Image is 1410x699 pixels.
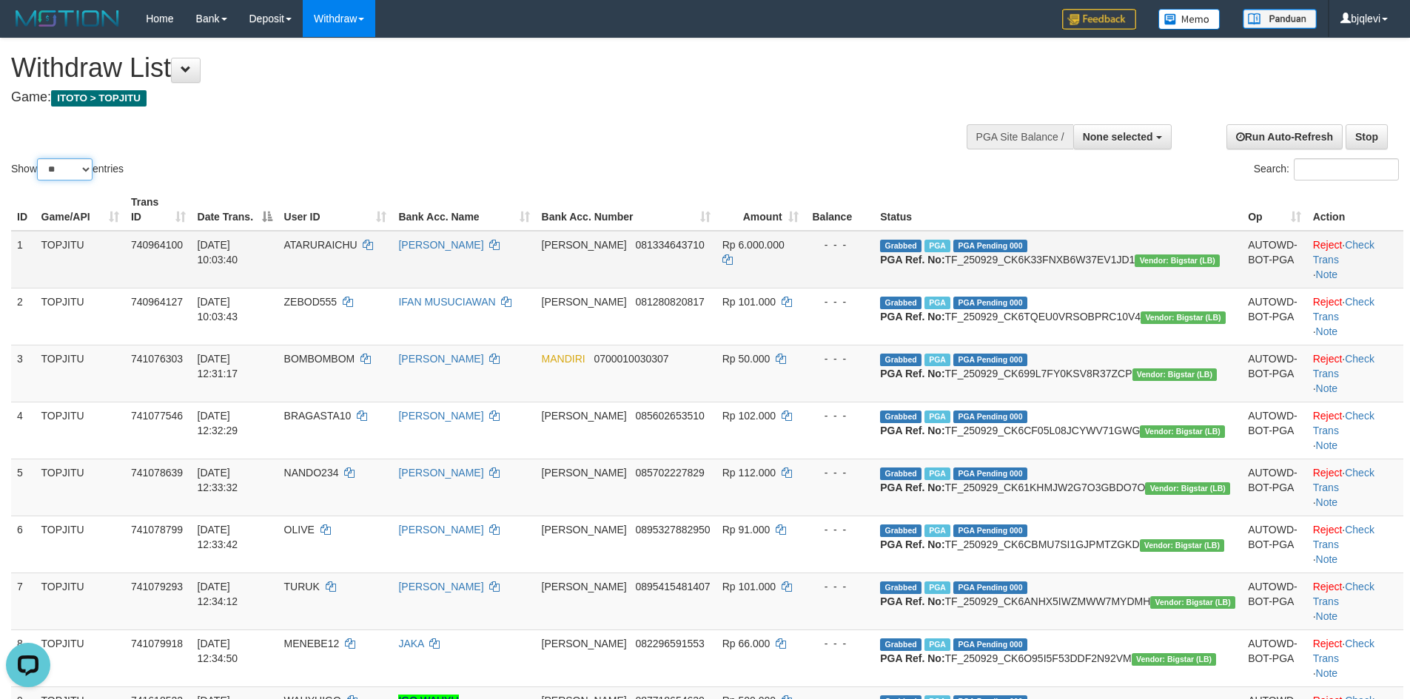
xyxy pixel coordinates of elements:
[810,465,869,480] div: - - -
[1313,296,1374,323] a: Check Trans
[953,240,1027,252] span: PGA Pending
[1307,402,1403,459] td: · ·
[1226,124,1343,149] a: Run Auto-Refresh
[722,467,776,479] span: Rp 112.000
[51,90,147,107] span: ITOTO > TOPJITU
[1254,158,1399,180] label: Search:
[1135,254,1220,267] span: Vendor URL: https://dashboard.q2checkout.com/secure
[36,573,125,629] td: TOPJITU
[874,573,1242,629] td: TF_250929_CK6ANHX5IWZMWW7MYDMH
[284,239,357,251] span: ATARURAICHU
[1132,368,1218,381] span: Vendor URL: https://dashboard.q2checkout.com/secure
[284,353,355,365] span: BOMBOMBOM
[1313,239,1343,251] a: Reject
[1141,311,1226,324] span: Vendor URL: https://dashboard.q2checkout.com/secure
[11,53,925,83] h1: Withdraw List
[810,522,869,537] div: - - -
[1062,9,1136,30] img: Feedback.jpg
[1140,539,1225,552] span: Vendor URL: https://dashboard.q2checkout.com/secure
[953,297,1027,309] span: PGA Pending
[924,581,950,594] span: Marked by bjqdanil
[542,239,627,251] span: [PERSON_NAME]
[924,240,950,252] span: Marked by bjqwili
[874,516,1242,573] td: TF_250929_CK6CBMU7SI1GJPMTZGKD
[1242,345,1307,402] td: AUTOWD-BOT-PGA
[11,459,36,516] td: 5
[36,629,125,686] td: TOPJITU
[6,6,50,50] button: Open LiveChat chat widget
[1242,459,1307,516] td: AUTOWD-BOT-PGA
[542,638,627,649] span: [PERSON_NAME]
[11,516,36,573] td: 6
[722,353,771,365] span: Rp 50.000
[198,638,238,664] span: [DATE] 12:34:50
[1313,296,1343,308] a: Reject
[392,189,535,231] th: Bank Acc. Name: activate to sort column ascending
[398,296,495,308] a: IFAN MUSUCIAWAN
[880,524,921,537] span: Grabbed
[131,467,183,479] span: 741078639
[284,467,339,479] span: NANDO234
[1316,667,1338,679] a: Note
[874,288,1242,345] td: TF_250929_CK6TQEU0VRSOBPRC10V4
[1313,524,1374,550] a: Check Trans
[131,524,183,536] span: 741078799
[398,239,483,251] a: [PERSON_NAME]
[635,524,710,536] span: Copy 0895327882950 to clipboard
[880,482,944,493] b: PGA Ref. No:
[1313,410,1343,422] a: Reject
[1307,288,1403,345] td: · ·
[11,189,36,231] th: ID
[36,231,125,288] td: TOPJITU
[874,629,1242,686] td: TF_250929_CK6O95I5F53DDF2N92VM
[880,240,921,252] span: Grabbed
[36,345,125,402] td: TOPJITU
[874,231,1242,288] td: TF_250929_CK6K33FNXB6W37EV1JD1
[11,629,36,686] td: 8
[398,581,483,592] a: [PERSON_NAME]
[1158,9,1221,30] img: Button%20Memo.svg
[542,353,585,365] span: MANDIRI
[398,467,483,479] a: [PERSON_NAME]
[924,297,950,309] span: Marked by bjqwili
[1313,524,1343,536] a: Reject
[880,354,921,366] span: Grabbed
[125,189,192,231] th: Trans ID: activate to sort column ascending
[131,581,183,592] span: 741079293
[880,411,921,423] span: Grabbed
[284,638,340,649] span: MENEBE12
[1313,467,1374,493] a: Check Trans
[1316,269,1338,280] a: Note
[810,636,869,651] div: - - -
[36,288,125,345] td: TOPJITU
[635,581,710,592] span: Copy 0895415481407 to clipboard
[1307,573,1403,629] td: · ·
[1242,402,1307,459] td: AUTOWD-BOT-PGA
[1307,629,1403,686] td: · ·
[11,402,36,459] td: 4
[810,579,869,594] div: - - -
[1316,553,1338,565] a: Note
[278,189,393,231] th: User ID: activate to sort column ascending
[1242,516,1307,573] td: AUTOWD-BOT-PGA
[880,652,944,664] b: PGA Ref. No:
[1132,653,1217,666] span: Vendor URL: https://dashboard.q2checkout.com/secure
[542,524,627,536] span: [PERSON_NAME]
[953,354,1027,366] span: PGA Pending
[880,581,921,594] span: Grabbed
[722,410,776,422] span: Rp 102.000
[594,353,668,365] span: Copy 0700010030307 to clipboard
[131,239,183,251] span: 740964100
[398,524,483,536] a: [PERSON_NAME]
[810,294,869,309] div: - - -
[924,524,950,537] span: Marked by bjqdanil
[880,538,944,550] b: PGA Ref. No:
[198,581,238,607] span: [DATE] 12:34:12
[716,189,805,231] th: Amount: activate to sort column ascending
[198,410,238,436] span: [DATE] 12:32:29
[635,410,704,422] span: Copy 085602653510 to clipboard
[398,638,423,649] a: JAKA
[1242,629,1307,686] td: AUTOWD-BOT-PGA
[1307,345,1403,402] td: · ·
[1242,189,1307,231] th: Op: activate to sort column ascending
